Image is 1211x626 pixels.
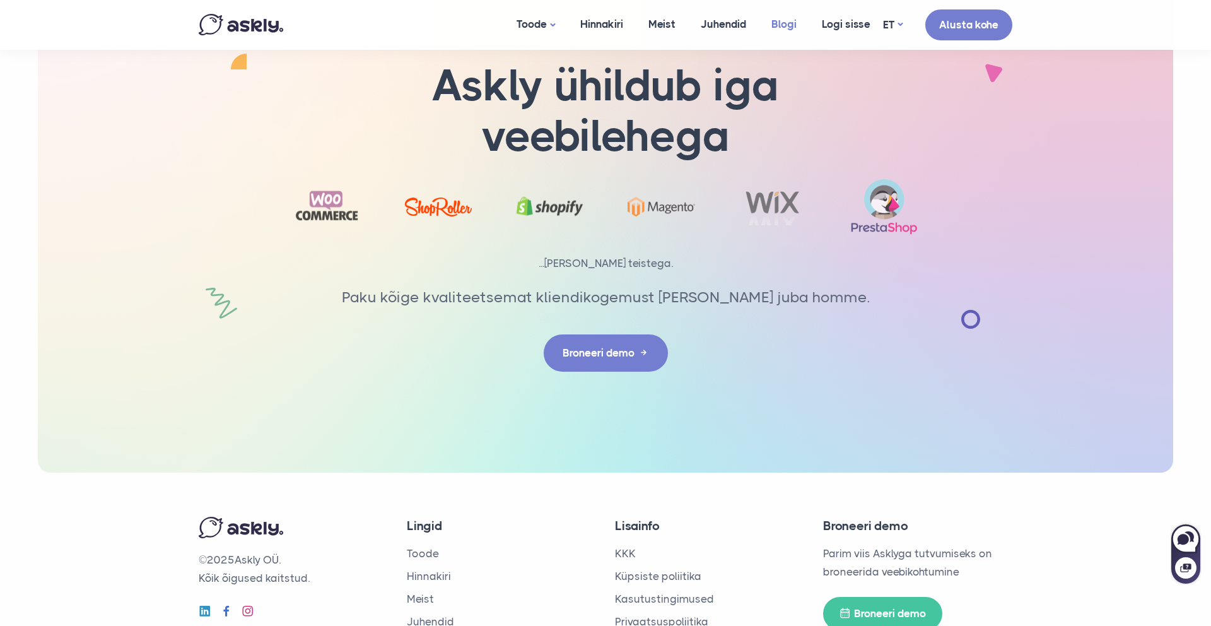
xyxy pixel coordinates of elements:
[615,570,701,582] a: Küpsiste poliitika
[925,9,1012,40] a: Alusta kohe
[407,547,439,560] a: Toode
[405,198,472,216] img: ShopRoller
[337,285,874,309] p: Paku kõige kvaliteetsemat kliendikogemust [PERSON_NAME] juba homme.
[883,16,903,34] a: ET
[199,551,388,588] p: © Askly OÜ. Kõik õigused kaitstud.
[823,545,1012,581] p: Parim viis Asklyga tutvumiseks on broneerida veebikohtumine
[516,187,583,225] img: Shopify
[337,61,874,162] h1: Askly ühildub iga veebilehega
[207,553,235,566] span: 2025
[293,186,361,227] img: Woocommerce
[1170,522,1202,585] iframe: Askly chat
[850,178,918,235] img: prestashop
[544,334,668,372] a: Broneeri demo
[615,593,714,605] a: Kasutustingimused
[407,517,596,535] h4: Lingid
[823,517,1012,535] h4: Broneeri demo
[407,570,451,582] a: Hinnakiri
[739,187,807,225] img: Wix
[407,593,434,605] a: Meist
[268,254,943,273] p: ...[PERSON_NAME] teistega.
[199,14,283,35] img: Askly
[615,517,804,535] h4: Lisainfo
[615,547,636,560] a: KKK
[199,517,283,538] img: Askly logo
[628,197,695,216] img: Magento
